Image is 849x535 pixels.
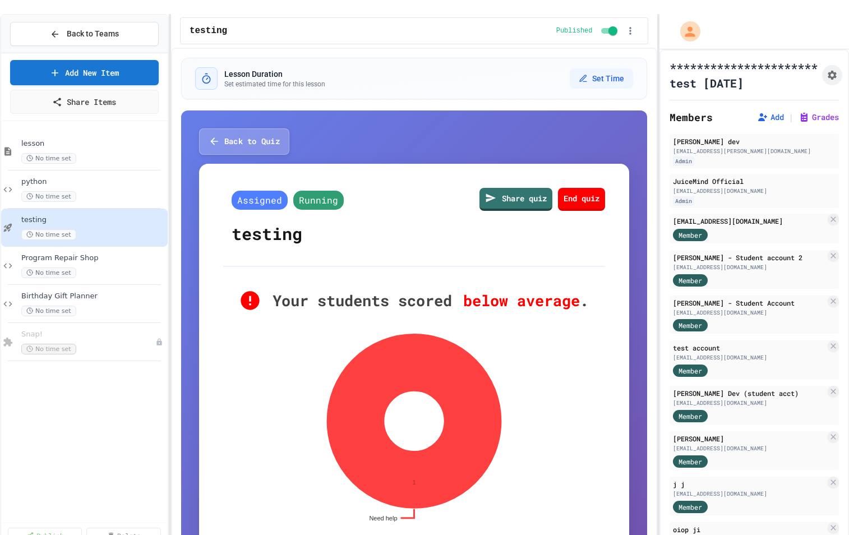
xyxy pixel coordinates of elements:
span: No time set [21,344,76,354]
div: [EMAIL_ADDRESS][DOMAIN_NAME] [673,263,826,271]
span: lesson [21,139,165,149]
div: testing [229,213,305,255]
span: No time set [21,267,76,278]
span: | [788,110,794,124]
span: below average [452,289,580,312]
div: [EMAIL_ADDRESS][DOMAIN_NAME] [673,216,826,226]
span: No time set [21,191,76,202]
span: Member [679,366,702,376]
iframe: chat widget [802,490,838,524]
div: [PERSON_NAME] - Student Account [673,298,826,308]
div: [EMAIL_ADDRESS][DOMAIN_NAME] [673,187,836,195]
span: testing [21,215,165,225]
span: Member [679,275,702,285]
h2: Members [670,109,713,125]
button: Back to Teams [10,22,159,46]
span: Snap! [21,330,155,339]
div: test account [673,343,826,353]
span: python [21,177,165,187]
span: Assigned [232,191,288,210]
span: Birthday Gift Planner [21,292,165,301]
button: Back to Quiz [199,128,289,155]
span: Published [556,26,593,35]
text: Need help [369,515,397,522]
span: Member [679,411,702,421]
div: Content is published and visible to students [556,24,620,38]
div: [EMAIL_ADDRESS][DOMAIN_NAME] [673,399,826,407]
a: Share quiz [479,188,552,211]
a: Add New Item [10,60,159,85]
button: Assignment Settings [822,65,842,85]
span: No time set [21,306,76,316]
iframe: chat widget [756,441,838,489]
button: Set Time [570,68,633,89]
div: [PERSON_NAME] - Student account 2 [673,252,826,262]
a: End quiz [558,188,605,211]
a: Share Items [10,90,159,114]
p: Set estimated time for this lesson [224,80,325,89]
div: [EMAIL_ADDRESS][DOMAIN_NAME] [673,490,826,498]
div: Admin [673,196,694,206]
span: Back to Teams [67,28,119,40]
h3: Lesson Duration [224,68,325,80]
div: Your students scored . [229,289,599,312]
div: oiop ji [673,524,826,534]
span: Member [679,320,702,330]
div: Unpublished [155,338,163,346]
span: Member [679,456,702,467]
span: Member [679,502,702,512]
div: [EMAIL_ADDRESS][PERSON_NAME][DOMAIN_NAME] [673,147,836,155]
div: [EMAIL_ADDRESS][DOMAIN_NAME] [673,353,826,362]
button: Add [757,112,784,123]
span: No time set [21,153,76,164]
div: Admin [673,156,694,166]
div: My Account [668,19,703,44]
div: j j [673,479,826,489]
div: [EMAIL_ADDRESS][DOMAIN_NAME] [673,308,826,317]
span: No time set [21,229,76,240]
div: [PERSON_NAME] Dev (student acct) [673,388,826,398]
div: [PERSON_NAME] [673,433,826,444]
span: Program Repair Shop [21,253,165,263]
div: [EMAIL_ADDRESS][DOMAIN_NAME] [673,444,826,453]
span: Member [679,230,702,240]
span: Running [293,191,344,210]
div: JuiceMind Official [673,176,836,186]
div: [PERSON_NAME] dev [673,136,836,146]
span: testing [190,24,227,38]
button: Grades [799,112,839,123]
